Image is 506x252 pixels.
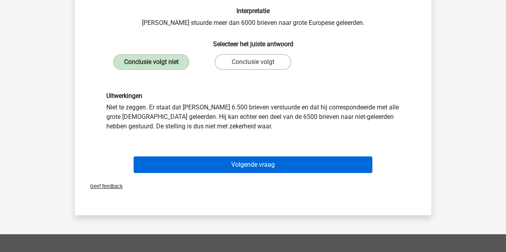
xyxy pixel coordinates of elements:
h6: Interpretatie [87,7,419,15]
span: Geef feedback [84,183,123,189]
h6: Selecteer het juiste antwoord [87,34,419,48]
h6: Uitwerkingen [106,92,400,100]
div: Niet te zeggen. Er staat dat [PERSON_NAME] 6.500 brieven verstuurde en dat hij correspondeerde me... [100,92,406,131]
label: Conclusie volgt [215,54,291,70]
button: Volgende vraag [134,156,373,173]
label: Conclusie volgt niet [113,54,189,70]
